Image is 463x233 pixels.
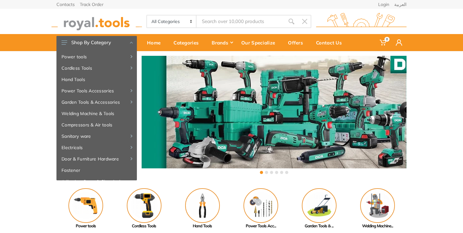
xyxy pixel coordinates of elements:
[56,51,137,62] a: Power tools
[115,188,173,229] a: Cordless Tools
[312,36,350,49] div: Contact Us
[56,74,137,85] a: Hand Tools
[51,13,142,30] img: royal.tools Logo
[348,188,407,229] a: Welding Machine...
[173,188,232,229] a: Hand Tools
[302,188,337,223] img: Royal - Garden Tools & Accessories
[316,13,407,30] img: royal.tools Logo
[237,34,284,51] a: Our Specialize
[232,223,290,229] div: Power Tools Acc...
[56,119,137,131] a: Compressors & Air tools
[384,37,390,42] span: 0
[169,36,207,49] div: Categories
[56,165,137,176] a: Fastener
[378,2,389,7] a: Login
[290,188,348,229] a: Garden Tools & ...
[56,153,137,165] a: Door & Furniture Hardware
[68,188,103,223] img: Royal - Power tools
[56,142,137,153] a: Electricals
[56,2,75,7] a: Contacts
[394,2,407,7] a: العربية
[56,188,115,229] a: Power tools
[147,15,196,27] select: Category
[56,131,137,142] a: Sanitary ware
[207,36,237,49] div: Brands
[243,188,278,223] img: Royal - Power Tools Accessories
[56,223,115,229] div: Power tools
[185,188,220,223] img: Royal - Hand Tools
[284,36,312,49] div: Offers
[56,62,137,74] a: Cordless Tools
[312,34,350,51] a: Contact Us
[80,2,103,7] a: Track Order
[169,34,207,51] a: Categories
[56,176,137,187] a: Adhesive, Spray & Chemical
[237,36,284,49] div: Our Specialize
[375,34,391,51] a: 0
[56,96,137,108] a: Garden Tools & Accessories
[284,34,312,51] a: Offers
[348,223,407,229] div: Welding Machine...
[290,223,348,229] div: Garden Tools & ...
[143,36,169,49] div: Home
[115,223,173,229] div: Cordless Tools
[127,188,161,223] img: Royal - Cordless Tools
[56,85,137,96] a: Power Tools Accessories
[143,34,169,51] a: Home
[196,15,285,28] input: Site search
[56,36,137,49] button: Shop By Category
[360,188,395,223] img: Royal - Welding Machine & Tools
[173,223,232,229] div: Hand Tools
[56,108,137,119] a: Welding Machine & Tools
[232,188,290,229] a: Power Tools Acc...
